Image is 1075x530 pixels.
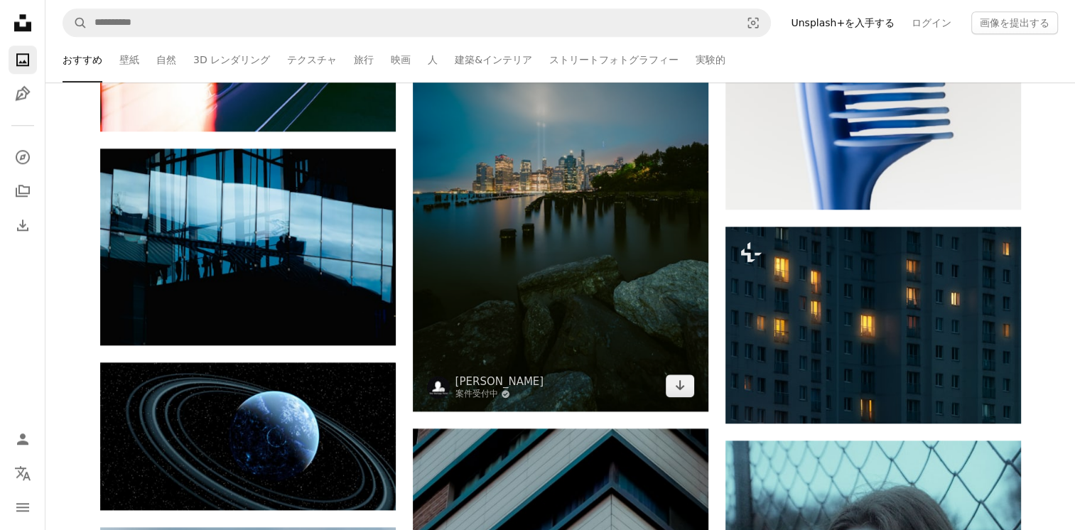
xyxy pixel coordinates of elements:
a: ホーム — Unsplash [9,9,37,40]
a: 案件受付中 [455,389,544,400]
button: ビジュアル検索 [736,9,770,36]
a: ダウンロード [666,374,694,397]
a: ストリートフォトグラフィー [549,37,679,82]
a: 壁紙 [119,37,139,82]
a: テクスチャ [287,37,337,82]
a: 旅行 [354,37,374,82]
a: ログイン / 登録する [9,425,37,453]
a: 自然 [156,37,176,82]
img: Lerone Pietersのプロフィールを見る [427,376,450,399]
a: ダウンロード履歴 [9,211,37,239]
a: 夜の光にトリビュートを捧げるニューヨーク市のスカイライン [413,183,708,195]
a: 宇宙空間にリングのある青い惑星 [100,430,396,443]
a: 探す [9,143,37,171]
a: Unsplash+を入手する [782,11,903,34]
a: ガラスの反射のあるモダンな建物のファサード [100,240,396,253]
a: [PERSON_NAME] [455,374,544,389]
a: 建築&インテリア [455,37,532,82]
button: メニュー [9,493,37,521]
a: 映画 [391,37,411,82]
a: ログイン [903,11,960,34]
a: 実験的 [696,37,725,82]
button: Unsplashで検索する [63,9,87,36]
button: 画像を提出する [971,11,1058,34]
a: コレクション [9,177,37,205]
button: 言語 [9,459,37,487]
img: ガラスの反射のあるモダンな建物のファサード [100,148,396,345]
a: 写真 [9,45,37,74]
img: 夜になると窓がたくさんライトアップされる高層ビル [725,227,1021,423]
a: イラスト [9,80,37,108]
a: 3D レンダリング [193,37,270,82]
form: サイト内でビジュアルを探す [63,9,771,37]
a: 人 [428,37,438,82]
a: 夜になると窓がたくさんライトアップされる高層ビル [725,318,1021,331]
img: 宇宙空間にリングのある青い惑星 [100,362,396,510]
